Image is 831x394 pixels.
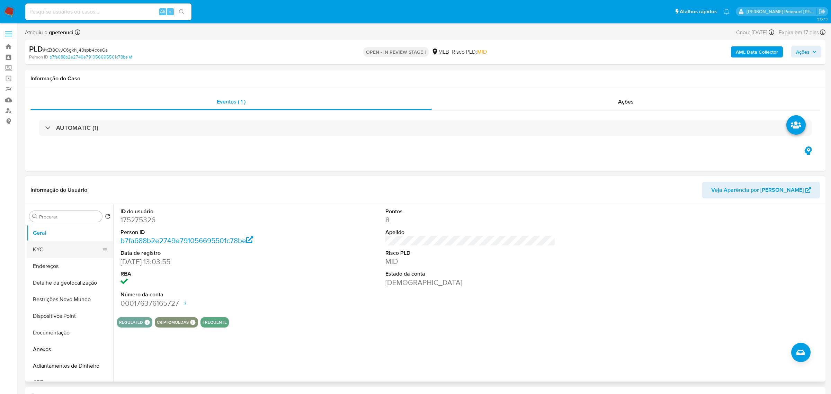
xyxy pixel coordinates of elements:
[776,28,777,37] span: -
[385,215,555,225] dd: 8
[618,98,634,106] span: Ações
[27,341,113,358] button: Anexos
[27,225,113,241] button: Geral
[27,291,113,308] button: Restrições Novo Mundo
[385,278,555,287] dd: [DEMOGRAPHIC_DATA]
[731,46,783,57] button: AML Data Collector
[29,43,43,54] b: PLD
[175,7,189,17] button: search-icon
[385,257,555,266] dd: MID
[43,46,108,53] span: # xZf8CvJC6gkNj49spb4cosGa
[363,47,429,57] p: OPEN - IN REVIEW STAGE I
[736,46,778,57] b: AML Data Collector
[39,214,99,220] input: Procurar
[796,46,810,57] span: Ações
[120,229,290,236] dt: Person ID
[27,324,113,341] button: Documentação
[724,9,730,15] a: Notificações
[477,48,487,56] span: MID
[120,235,253,245] a: b7fa688b2e2749e791056695501c78be
[431,48,449,56] div: MLB
[27,308,113,324] button: Dispositivos Point
[39,120,812,136] div: AUTOMATIC (1)
[47,28,73,36] b: gpetenuci
[56,124,98,132] h3: AUTOMATIC (1)
[105,214,110,221] button: Retornar ao pedido padrão
[702,182,820,198] button: Veja Aparência por [PERSON_NAME]
[819,8,826,15] a: Sair
[120,208,290,215] dt: ID do usuário
[711,182,804,198] span: Veja Aparência por [PERSON_NAME]
[736,28,774,37] div: Criou: [DATE]
[385,208,555,215] dt: Pontos
[452,48,487,56] span: Risco PLD:
[30,75,820,82] h1: Informação do Caso
[385,249,555,257] dt: Risco PLD
[779,29,819,36] span: Expira em 17 dias
[680,8,717,15] span: Atalhos rápidos
[27,358,113,374] button: Adiantamentos de Dinheiro
[25,7,191,16] input: Pesquise usuários ou casos...
[120,257,290,267] dd: [DATE] 13:03:55
[27,374,113,391] button: CBT
[160,8,166,15] span: Alt
[120,298,290,308] dd: 000176376165727
[217,98,245,106] span: Eventos ( 1 )
[385,270,555,278] dt: Estado da conta
[29,54,48,60] b: Person ID
[32,214,38,219] button: Procurar
[27,241,108,258] button: KYC
[25,29,73,36] span: Atribuiu o
[27,258,113,275] button: Endereços
[120,291,290,298] dt: Número da conta
[50,54,132,60] a: b7fa688b2e2749e791056695501c78be
[747,8,816,15] p: giovanna.petenuci@mercadolivre.com
[120,270,290,278] dt: RBA
[791,46,821,57] button: Ações
[169,8,171,15] span: s
[30,187,87,194] h1: Informação do Usuário
[27,275,113,291] button: Detalhe da geolocalização
[120,215,290,225] dd: 175275326
[385,229,555,236] dt: Apelido
[120,249,290,257] dt: Data de registro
